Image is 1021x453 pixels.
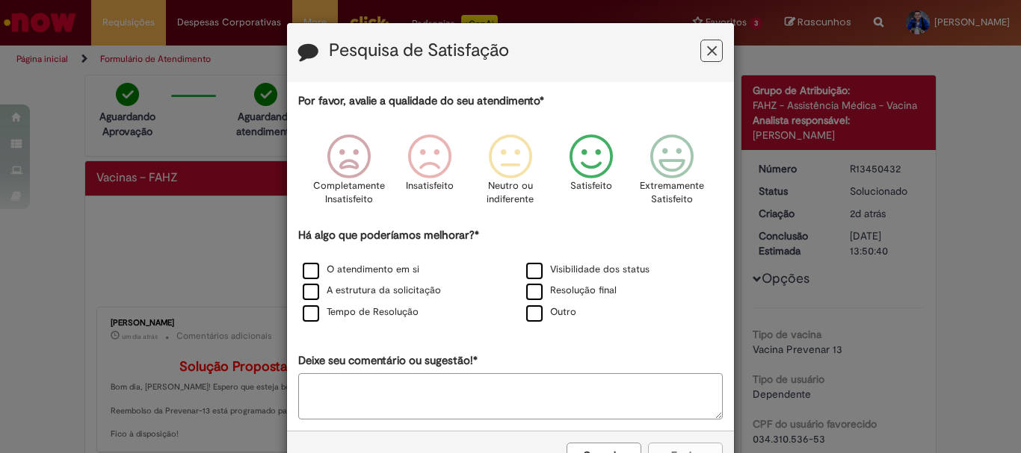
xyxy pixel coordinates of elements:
[392,123,468,225] div: Insatisfeito
[313,179,385,207] p: Completamente Insatisfeito
[484,179,537,207] p: Neutro ou indiferente
[298,353,478,369] label: Deixe seu comentário ou sugestão!*
[526,263,650,277] label: Visibilidade dos status
[310,123,386,225] div: Completamente Insatisfeito
[526,284,617,298] label: Resolução final
[298,93,544,109] label: Por favor, avalie a qualidade do seu atendimento*
[298,228,723,324] div: Há algo que poderíamos melhorar?*
[526,305,576,319] label: Outro
[553,123,629,225] div: Satisfeito
[570,179,612,193] p: Satisfeito
[640,179,704,207] p: Extremamente Satisfeito
[406,179,454,193] p: Insatisfeito
[303,284,441,298] label: A estrutura da solicitação
[634,123,710,225] div: Extremamente Satisfeito
[329,41,509,60] label: Pesquisa de Satisfação
[472,123,549,225] div: Neutro ou indiferente
[303,263,419,277] label: O atendimento em si
[303,305,419,319] label: Tempo de Resolução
